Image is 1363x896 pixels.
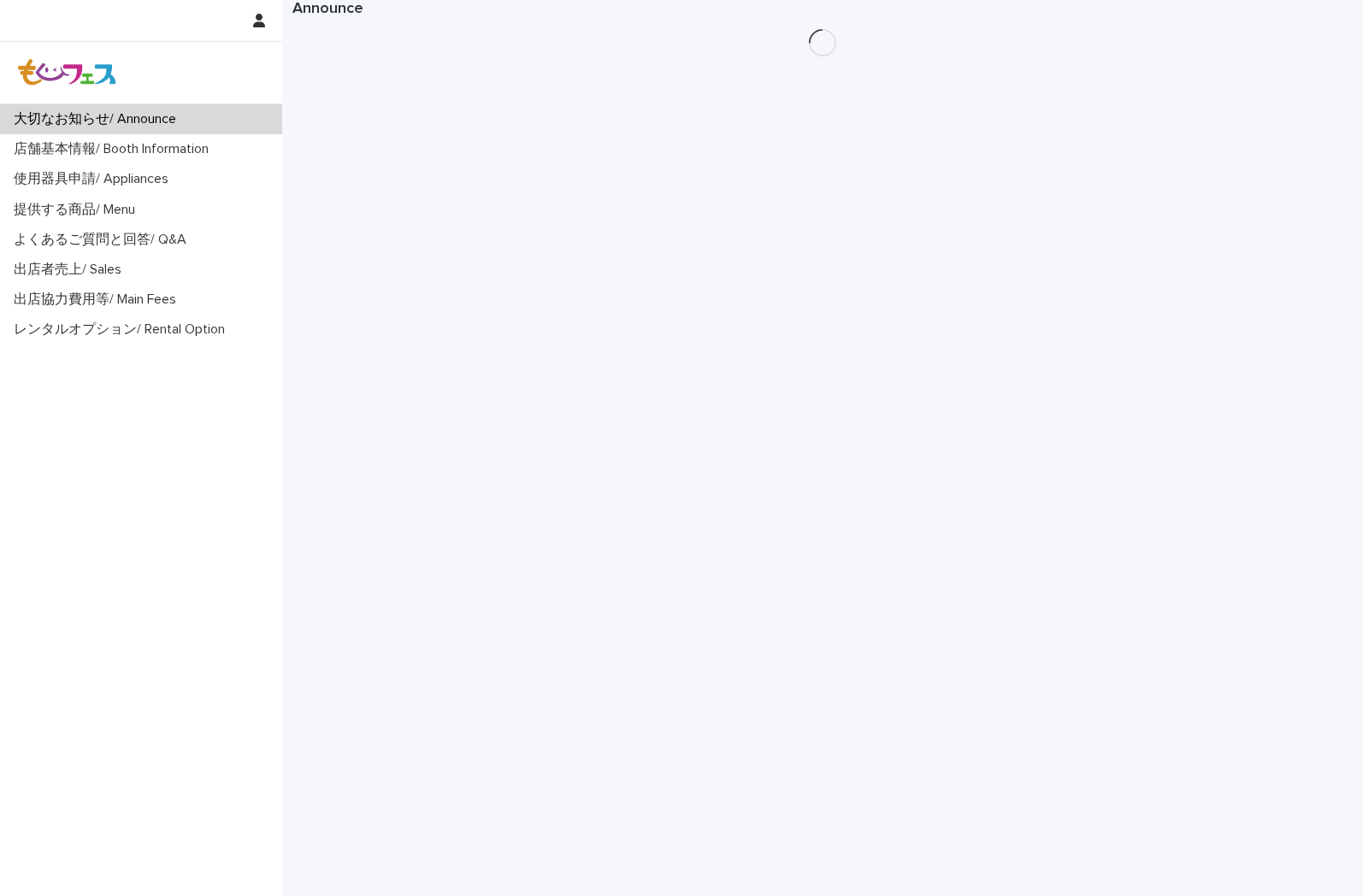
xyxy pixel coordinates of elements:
img: Z8gcrWHQVC4NX3Wf4olx [14,56,121,90]
p: 提供する商品/ Menu [7,202,149,218]
p: レンタルオプション/ Rental Option [7,321,239,338]
p: 使用器具申請/ Appliances [7,171,182,187]
p: 大切なお知らせ/ Announce [7,111,190,127]
p: よくあるご質問と回答/ Q&A [7,232,200,248]
p: 店舗基本情報/ Booth Information [7,141,222,157]
p: 出店協力費用等/ Main Fees [7,292,190,308]
p: 出店者売上/ Sales [7,262,135,278]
